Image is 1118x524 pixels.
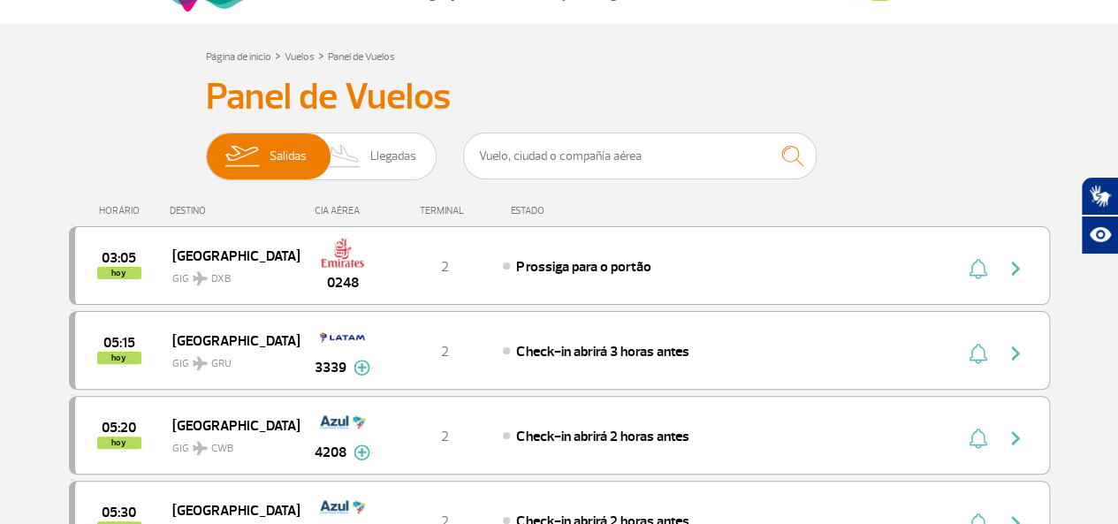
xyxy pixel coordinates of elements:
span: GIG [172,262,285,287]
span: GRU [211,356,232,372]
a: > [318,45,324,65]
button: Abrir recursos assistivos. [1081,216,1118,254]
img: sino-painel-voo.svg [969,428,987,449]
span: GIG [172,346,285,372]
div: Plugin de acessibilidade da Hand Talk. [1081,177,1118,254]
span: [GEOGRAPHIC_DATA] [172,498,285,521]
span: 2 [441,428,449,445]
img: slider-desembarque [319,133,371,179]
div: HORÁRIO [74,205,171,216]
img: slider-embarque [214,133,270,179]
span: Salidas [270,133,307,179]
span: 2 [441,258,449,276]
img: seta-direita-painel-voo.svg [1005,258,1026,279]
span: Check-in abrirá 2 horas antes [516,428,688,445]
div: ESTADO [502,205,646,216]
span: hoy [97,352,141,364]
span: Llegadas [370,133,416,179]
span: 2025-09-30 03:05:00 [102,252,136,264]
a: > [275,45,281,65]
h3: Panel de Vuelos [206,75,913,119]
img: destiny_airplane.svg [193,271,208,285]
div: CIA AÉREA [299,205,387,216]
a: Panel de Vuelos [328,50,395,64]
div: DESTINO [170,205,299,216]
button: Abrir tradutor de língua de sinais. [1081,177,1118,216]
span: 2025-09-30 05:20:00 [102,421,136,434]
img: mais-info-painel-voo.svg [354,360,370,376]
span: Prossiga para o portão [516,258,650,276]
img: mais-info-painel-voo.svg [354,444,370,460]
span: GIG [172,431,285,457]
span: CWB [211,441,233,457]
img: destiny_airplane.svg [193,356,208,370]
img: seta-direita-painel-voo.svg [1005,343,1026,364]
img: destiny_airplane.svg [193,441,208,455]
img: sino-painel-voo.svg [969,258,987,279]
span: hoy [97,267,141,279]
span: Check-in abrirá 3 horas antes [516,343,688,361]
a: Página de inicio [206,50,271,64]
span: 4208 [315,442,346,463]
input: Vuelo, ciudad o compañía aérea [463,133,817,179]
span: hoy [97,437,141,449]
span: 2025-09-30 05:15:00 [103,337,135,349]
img: seta-direita-painel-voo.svg [1005,428,1026,449]
span: 2025-09-30 05:30:00 [102,506,136,519]
img: sino-painel-voo.svg [969,343,987,364]
span: 3339 [315,357,346,378]
span: 2 [441,343,449,361]
span: [GEOGRAPHIC_DATA] [172,244,285,267]
a: Vuelos [285,50,315,64]
span: [GEOGRAPHIC_DATA] [172,414,285,437]
span: DXB [211,271,231,287]
span: 0248 [327,272,359,293]
span: [GEOGRAPHIC_DATA] [172,329,285,352]
div: TERMINAL [387,205,502,216]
